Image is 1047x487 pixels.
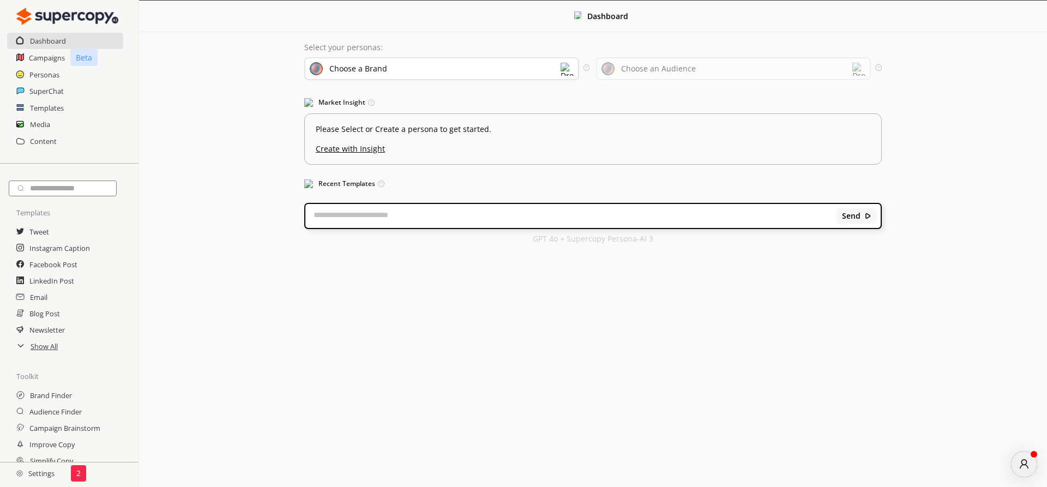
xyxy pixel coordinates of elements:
[29,50,65,66] a: Campaigns
[30,289,47,305] a: Email
[304,43,882,52] p: Select your personas:
[583,64,590,71] img: Tooltip Icon
[310,62,323,75] img: Brand Icon
[875,64,882,71] img: Tooltip Icon
[70,49,98,66] p: Beta
[29,305,60,322] a: Blog Post
[76,469,81,478] p: 2
[1011,451,1037,477] button: atlas-launcher
[621,64,696,73] div: Choose an Audience
[29,420,100,436] a: Campaign Brainstorm
[601,62,615,75] img: Audience Icon
[533,235,653,243] p: GPT 4o + Supercopy Persona-AI 3
[368,99,375,106] img: Tooltip Icon
[316,125,870,134] p: Please Select or Create a persona to get started.
[29,67,59,83] a: Personas
[30,133,57,149] a: Content
[16,470,23,477] img: Close
[30,116,50,133] a: Media
[16,5,118,27] img: Close
[29,322,65,338] a: Newsletter
[304,98,313,107] img: Market Insight
[1011,451,1037,477] div: atlas-message-author-avatar
[30,100,64,116] a: Templates
[304,94,882,111] h3: Market Insight
[561,63,574,76] img: Dropdown Icon
[30,387,72,404] a: Brand Finder
[30,453,73,469] a: Simplify Copy
[304,179,313,188] img: Popular Templates
[842,212,861,220] b: Send
[29,240,90,256] a: Instagram Caption
[29,273,74,289] a: LinkedIn Post
[29,83,64,99] a: SuperChat
[31,338,58,354] a: Show All
[29,436,75,453] a: Improve Copy
[29,224,49,240] a: Tweet
[852,63,865,76] img: Dropdown Icon
[378,181,384,187] img: Tooltip Icon
[29,256,77,273] a: Facebook Post
[316,139,870,153] u: Create with Insight
[587,11,628,21] b: Dashboard
[329,64,387,73] div: Choose a Brand
[864,212,872,220] img: Close
[304,176,882,192] h3: Recent Templates
[29,404,82,420] a: Audience Finder
[30,33,66,49] a: Dashboard
[574,11,582,19] img: Close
